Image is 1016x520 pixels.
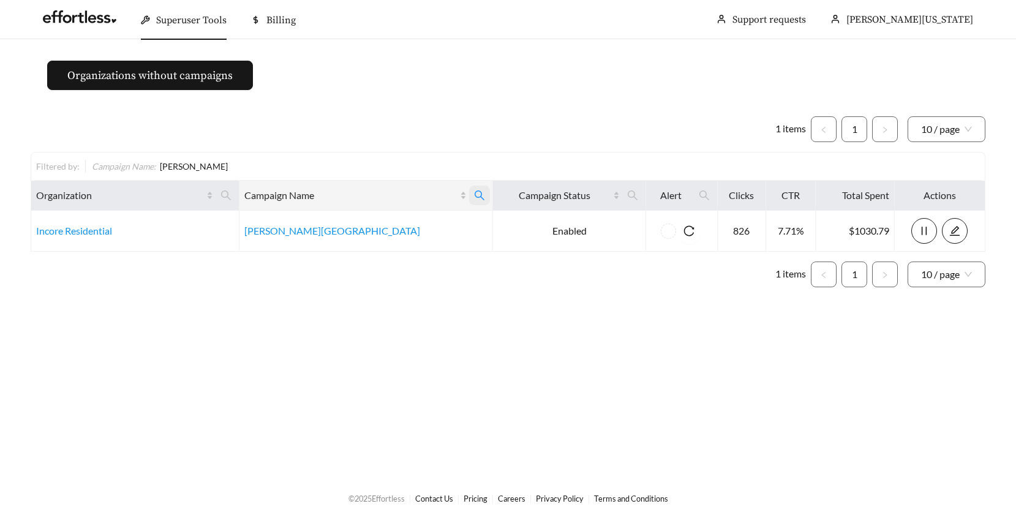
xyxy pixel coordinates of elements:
button: pause [911,218,937,244]
div: Filtered by: [36,160,85,173]
span: 10 / page [921,117,972,141]
button: left [811,262,837,287]
button: Organizations without campaigns [47,61,253,90]
td: 826 [718,211,766,252]
div: Page Size [908,116,985,142]
th: Total Spent [816,181,894,211]
li: Previous Page [811,262,837,287]
a: Terms and Conditions [594,494,668,503]
a: Pricing [464,494,487,503]
a: Privacy Policy [536,494,584,503]
a: 1 [842,262,867,287]
th: Actions [895,181,986,211]
span: search [469,186,490,205]
span: search [220,190,231,201]
a: Support requests [732,13,806,26]
button: reload [676,218,702,244]
span: Superuser Tools [156,14,227,26]
button: right [872,116,898,142]
button: left [811,116,837,142]
span: reload [676,225,702,236]
li: 1 items [775,262,806,287]
span: pause [912,225,936,236]
span: © 2025 Effortless [348,494,405,503]
td: 7.71% [766,211,816,252]
span: search [216,186,236,205]
span: search [694,186,715,205]
div: Page Size [908,262,985,287]
button: edit [942,218,968,244]
span: search [627,190,638,201]
span: search [699,190,710,201]
span: Campaign Name : [92,161,156,171]
span: Campaign Name [244,188,457,203]
a: Contact Us [415,494,453,503]
span: 10 / page [921,262,972,287]
a: edit [942,225,968,236]
span: Organization [36,188,204,203]
li: 1 [841,116,867,142]
li: Previous Page [811,116,837,142]
span: left [820,271,827,279]
span: right [881,126,889,134]
th: CTR [766,181,816,211]
span: Organizations without campaigns [67,67,233,84]
a: [PERSON_NAME][GEOGRAPHIC_DATA] [244,225,420,236]
li: Next Page [872,262,898,287]
td: $1030.79 [816,211,894,252]
a: Incore Residential [36,225,112,236]
li: Next Page [872,116,898,142]
span: search [474,190,485,201]
span: edit [943,225,967,236]
th: Clicks [718,181,766,211]
span: left [820,126,827,134]
span: Alert [651,188,691,203]
a: Careers [498,494,525,503]
span: Campaign Status [498,188,610,203]
button: right [872,262,898,287]
span: [PERSON_NAME] [160,161,228,171]
li: 1 items [775,116,806,142]
span: search [622,186,643,205]
span: [PERSON_NAME][US_STATE] [846,13,973,26]
a: 1 [842,117,867,141]
td: Enabled [493,211,645,252]
span: right [881,271,889,279]
span: Billing [266,14,296,26]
